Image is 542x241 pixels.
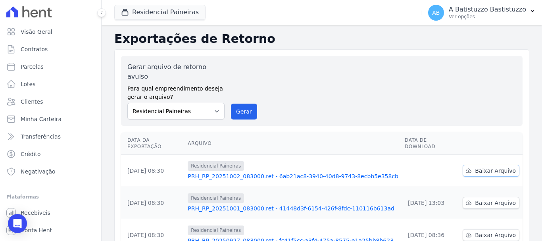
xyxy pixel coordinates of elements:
span: Recebíveis [21,209,50,217]
a: PRH_RP_20251002_083000.ret - 6ab21ac8-3940-40d8-9743-8ecbb5e358cb [188,172,398,180]
a: Visão Geral [3,24,98,40]
a: Recebíveis [3,205,98,221]
span: Minha Carteira [21,115,62,123]
button: AB A Batistuzzo Bastistuzzo Ver opções [422,2,542,24]
a: Lotes [3,76,98,92]
span: Residencial Paineiras [188,161,244,171]
span: Baixar Arquivo [475,167,516,175]
td: [DATE] 08:30 [121,187,185,219]
td: [DATE] 13:03 [402,187,459,219]
span: Parcelas [21,63,44,71]
a: Baixar Arquivo [463,165,519,177]
a: PRH_RP_20251001_083000.ret - 41448d3f-6154-426f-8fdc-110116b613ad [188,204,398,212]
span: Baixar Arquivo [475,199,516,207]
span: Negativação [21,168,56,175]
a: Crédito [3,146,98,162]
span: Residencial Paineiras [188,193,244,203]
a: Minha Carteira [3,111,98,127]
a: Contratos [3,41,98,57]
p: A Batistuzzo Bastistuzzo [449,6,526,13]
p: Ver opções [449,13,526,20]
span: Transferências [21,133,61,141]
a: Clientes [3,94,98,110]
span: Clientes [21,98,43,106]
button: Gerar [231,104,257,120]
a: Baixar Arquivo [463,229,519,241]
span: Residencial Paineiras [188,226,244,235]
span: Conta Hent [21,226,52,234]
div: Plataformas [6,192,95,202]
label: Para qual empreendimento deseja gerar o arquivo? [127,81,225,101]
h2: Exportações de Retorno [114,32,529,46]
span: Contratos [21,45,48,53]
th: Data de Download [402,132,459,155]
span: AB [432,10,440,15]
a: Negativação [3,164,98,179]
th: Arquivo [185,132,402,155]
a: Parcelas [3,59,98,75]
span: Crédito [21,150,41,158]
a: Conta Hent [3,222,98,238]
a: Baixar Arquivo [463,197,519,209]
th: Data da Exportação [121,132,185,155]
td: [DATE] 08:30 [121,155,185,187]
span: Visão Geral [21,28,52,36]
a: Transferências [3,129,98,145]
button: Residencial Paineiras [114,5,206,20]
span: Lotes [21,80,36,88]
span: Baixar Arquivo [475,231,516,239]
label: Gerar arquivo de retorno avulso [127,62,225,81]
div: Open Intercom Messenger [8,214,27,233]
